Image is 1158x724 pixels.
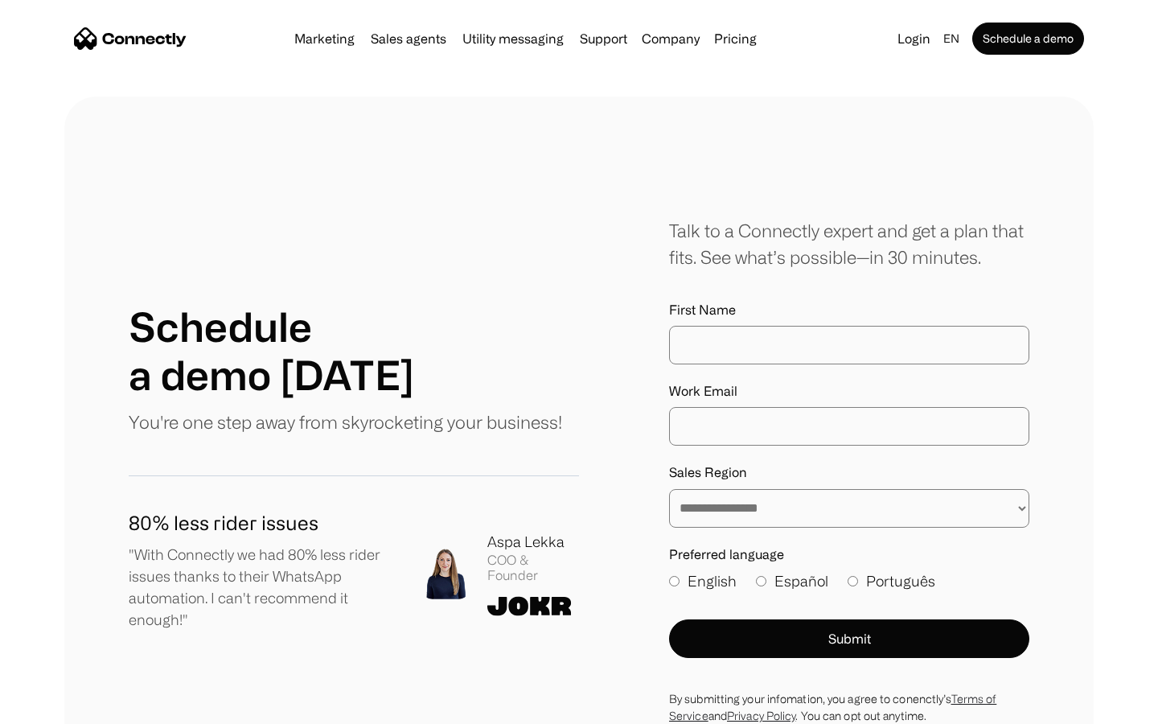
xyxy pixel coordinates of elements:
h1: Schedule a demo [DATE] [129,302,414,399]
a: Utility messaging [456,32,570,45]
label: Work Email [669,384,1029,399]
label: Español [756,570,828,592]
div: Talk to a Connectly expert and get a plan that fits. See what’s possible—in 30 minutes. [669,217,1029,270]
div: COO & Founder [487,553,579,583]
a: Marketing [288,32,361,45]
h1: 80% less rider issues [129,508,394,537]
a: Sales agents [364,32,453,45]
label: First Name [669,302,1029,318]
div: en [943,27,959,50]
label: English [669,570,737,592]
input: Español [756,576,766,586]
a: Pricing [708,32,763,45]
label: Preferred language [669,547,1029,562]
a: Terms of Service [669,693,996,722]
a: Privacy Policy [727,710,795,722]
ul: Language list [32,696,96,718]
label: Português [848,570,935,592]
aside: Language selected: English [16,694,96,718]
input: English [669,576,680,586]
p: You're one step away from skyrocketing your business! [129,409,562,435]
div: Company [642,27,700,50]
button: Submit [669,619,1029,658]
p: "With Connectly we had 80% less rider issues thanks to their WhatsApp automation. I can't recomme... [129,544,394,631]
div: By submitting your infomation, you agree to conenctly’s and . You can opt out anytime. [669,690,1029,724]
a: Support [573,32,634,45]
label: Sales Region [669,465,1029,480]
a: Schedule a demo [972,23,1084,55]
div: Aspa Lekka [487,531,579,553]
a: Login [891,27,937,50]
input: Português [848,576,858,586]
